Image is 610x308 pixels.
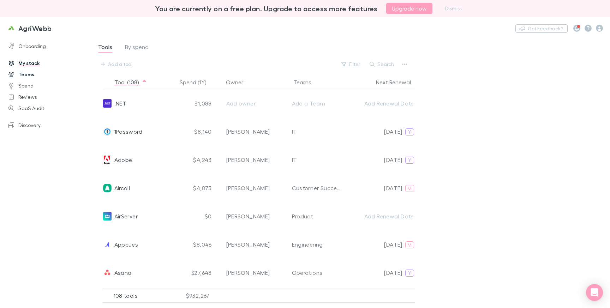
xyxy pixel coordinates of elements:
button: [DATE]Y [366,154,419,165]
a: Discovery [1,120,89,131]
div: IT [292,156,297,164]
span: .NET [114,89,126,117]
div: [PERSON_NAME] [226,156,270,164]
button: Search [366,60,398,68]
span: M [407,185,412,192]
button: Add Renewal Date [360,98,419,109]
img: Aircall's Logo [103,184,112,192]
div: [PERSON_NAME] [226,268,270,277]
button: Spend (1Y) [180,75,215,89]
div: Product [292,212,313,221]
button: Owner [226,75,252,89]
p: [DATE] [384,127,402,136]
span: AirServer [114,202,138,230]
div: Operations [292,268,323,277]
span: Adobe [114,146,132,174]
button: [PERSON_NAME] [222,154,281,165]
button: Upgrade now [386,3,432,14]
button: Add a tool [97,59,137,70]
button: Next Renewal [376,75,419,89]
img: AirServer's Logo [103,212,112,221]
span: Aircall [114,174,130,202]
div: [PERSON_NAME] [226,127,270,136]
button: Dismiss [441,4,466,13]
div: Engineering [292,240,323,249]
img: Adobe Acrobat DC's Logo [103,156,112,164]
div: $1,088 [177,89,216,117]
button: Operations [287,267,347,278]
span: Y [408,129,411,135]
a: AgriWebb [3,20,56,37]
button: [DATE]Y [366,126,419,137]
span: M [407,242,412,248]
button: [DATE]M [366,182,419,194]
button: [PERSON_NAME] [222,239,281,250]
div: [PERSON_NAME] [226,240,270,249]
button: Got Feedback? [515,24,568,33]
button: Tool (108) [114,75,147,89]
span: Y [408,157,411,163]
button: [PERSON_NAME] [222,182,281,194]
div: Add owner [226,99,277,108]
div: Customer Success + Sales [292,184,342,192]
button: [PERSON_NAME] [222,267,281,278]
span: Tools [98,43,112,53]
a: Spend [1,80,89,91]
img: Appcues's Logo [103,240,112,249]
p: [DATE] [384,268,402,277]
a: Onboarding [1,41,89,52]
a: Teams [1,69,89,80]
button: Customer Success+ Sales [287,182,347,194]
span: Appcues [114,230,138,259]
button: IT [287,126,347,137]
button: [PERSON_NAME] [222,126,281,137]
p: [DATE] [384,184,402,192]
button: Filter [338,60,365,68]
div: [PERSON_NAME] [226,212,270,221]
div: $0 [177,202,216,230]
button: Product [287,211,347,222]
div: $8,046 [177,230,216,259]
h3: You are currently on a free plan. Upgrade to access more features [155,4,378,13]
span: 1Password [114,117,142,146]
span: Asana [114,259,132,287]
button: [PERSON_NAME] [222,211,281,222]
button: Add a Team [287,98,347,109]
button: Add Renewal Date [360,211,419,222]
p: [DATE] [384,240,402,249]
img: AgriWebb's Logo [7,24,16,32]
button: [DATE]M [366,239,419,250]
div: Add a Team [292,99,325,108]
div: $8,140 [177,117,216,146]
a: SaaS Audit [1,103,89,114]
a: My stack [1,58,89,69]
a: Reviews [1,91,89,103]
div: $27,648 [177,259,216,287]
button: Add owner [222,98,281,109]
div: 108 tools [102,289,173,303]
div: [PERSON_NAME] [226,184,270,192]
button: Teams [293,75,320,89]
img: Asana's Logo [103,268,112,277]
button: IT [287,154,347,165]
div: Open Intercom Messenger [586,284,603,301]
div: $932,267 [173,289,222,303]
div: Add a tool [108,60,132,68]
p: [DATE] [384,156,402,164]
img: 1Password's Logo [103,127,112,136]
img: .NET's Logo [103,99,112,108]
button: Engineering [287,239,347,250]
h3: AgriWebb [18,24,52,32]
div: $4,243 [177,146,216,174]
div: IT [292,127,297,136]
div: $4,873 [177,174,216,202]
button: [DATE]Y [366,267,419,278]
span: By spend [125,43,149,53]
span: Y [408,270,411,276]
